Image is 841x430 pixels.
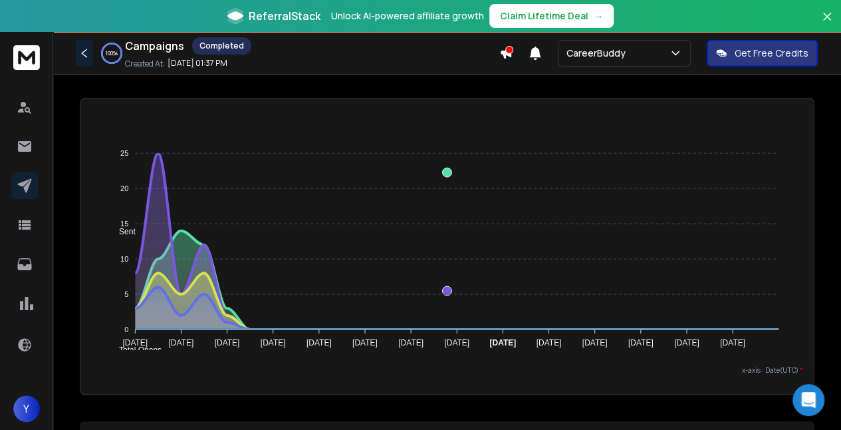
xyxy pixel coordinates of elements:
[735,47,808,60] p: Get Free Credits
[352,338,378,347] tspan: [DATE]
[122,338,148,347] tspan: [DATE]
[582,338,608,347] tspan: [DATE]
[109,345,162,355] span: Total Opens
[444,338,469,347] tspan: [DATE]
[91,365,803,375] p: x-axis : Date(UTC)
[398,338,423,347] tspan: [DATE]
[707,40,818,67] button: Get Free Credits
[13,395,40,422] button: Y
[537,338,562,347] tspan: [DATE]
[306,338,332,347] tspan: [DATE]
[120,255,128,263] tspan: 10
[261,338,286,347] tspan: [DATE]
[628,338,654,347] tspan: [DATE]
[674,338,699,347] tspan: [DATE]
[566,47,631,60] p: CareerBuddy
[489,4,614,28] button: Claim Lifetime Deal→
[720,338,745,347] tspan: [DATE]
[249,8,320,24] span: ReferralStack
[125,59,165,69] p: Created At:
[214,338,239,347] tspan: [DATE]
[120,184,128,192] tspan: 20
[792,384,824,416] div: Open Intercom Messenger
[192,37,251,55] div: Completed
[124,325,128,333] tspan: 0
[106,49,118,57] p: 100 %
[120,220,128,228] tspan: 15
[594,9,603,23] span: →
[168,338,193,347] tspan: [DATE]
[120,149,128,157] tspan: 25
[125,38,184,54] h1: Campaigns
[109,227,136,236] span: Sent
[331,9,484,23] p: Unlock AI-powered affiliate growth
[168,58,227,69] p: [DATE] 01:37 PM
[489,338,516,347] tspan: [DATE]
[124,290,128,298] tspan: 5
[818,8,836,40] button: Close banner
